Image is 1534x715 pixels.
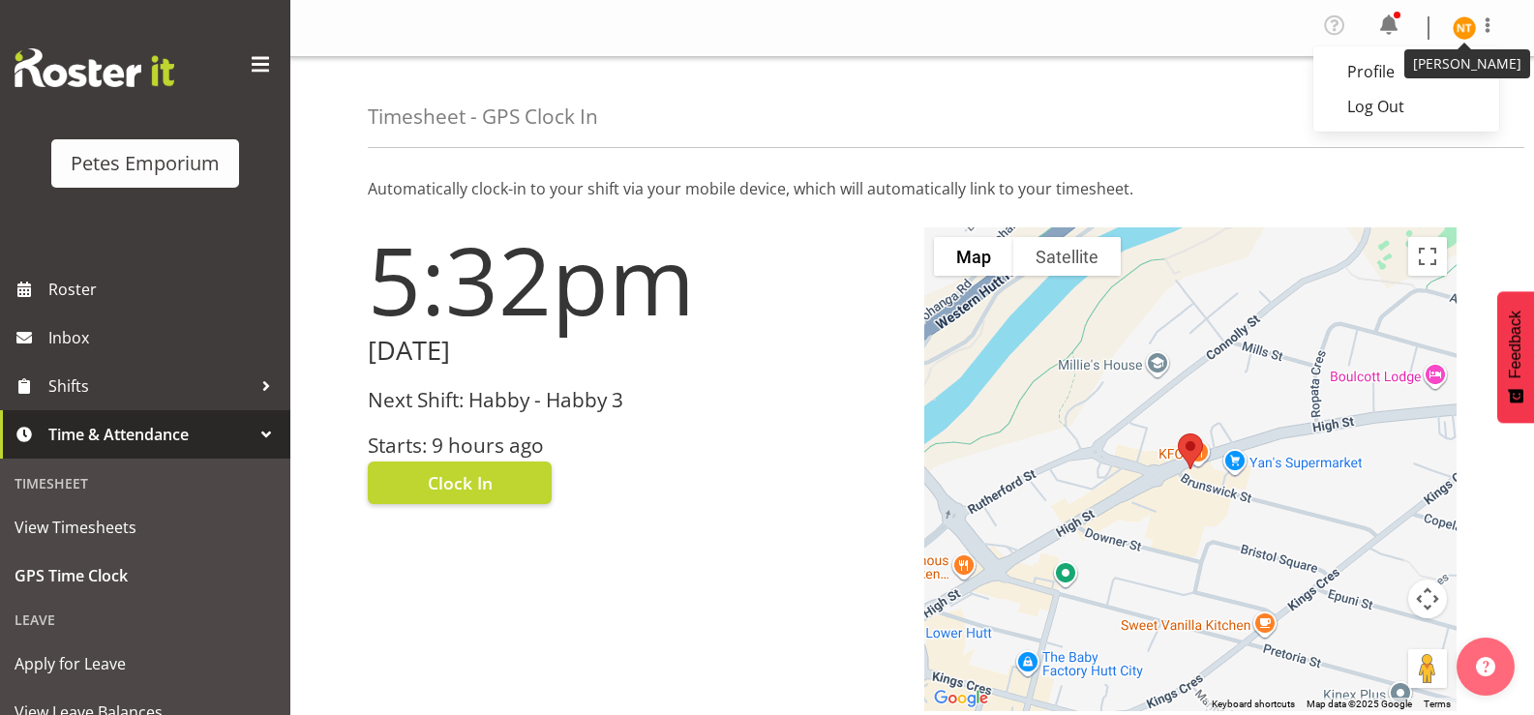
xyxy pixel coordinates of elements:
[5,463,286,503] div: Timesheet
[929,686,993,711] a: Open this area in Google Maps (opens a new window)
[15,513,276,542] span: View Timesheets
[48,372,252,401] span: Shifts
[1408,237,1447,276] button: Toggle fullscreen view
[1013,237,1121,276] button: Show satellite imagery
[934,237,1013,276] button: Show street map
[368,389,901,411] h3: Next Shift: Habby - Habby 3
[929,686,993,711] img: Google
[5,640,286,688] a: Apply for Leave
[368,177,1457,200] p: Automatically clock-in to your shift via your mobile device, which will automatically link to you...
[368,227,901,332] h1: 5:32pm
[48,323,281,352] span: Inbox
[368,462,552,504] button: Clock In
[428,470,493,495] span: Clock In
[71,149,220,178] div: Petes Emporium
[1424,699,1451,709] a: Terms (opens in new tab)
[15,649,276,678] span: Apply for Leave
[48,275,281,304] span: Roster
[15,561,276,590] span: GPS Time Clock
[1307,699,1412,709] span: Map data ©2025 Google
[15,48,174,87] img: Rosterit website logo
[48,420,252,449] span: Time & Attendance
[1476,657,1495,676] img: help-xxl-2.png
[5,551,286,600] a: GPS Time Clock
[1497,291,1534,423] button: Feedback - Show survey
[1453,16,1476,40] img: nicole-thomson8388.jpg
[368,105,598,128] h4: Timesheet - GPS Clock In
[1313,89,1499,124] a: Log Out
[1408,649,1447,688] button: Drag Pegman onto the map to open Street View
[1212,698,1295,711] button: Keyboard shortcuts
[1507,311,1524,378] span: Feedback
[368,336,901,366] h2: [DATE]
[5,600,286,640] div: Leave
[1313,54,1499,89] a: Profile
[5,503,286,551] a: View Timesheets
[1408,580,1447,618] button: Map camera controls
[368,434,901,457] h3: Starts: 9 hours ago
